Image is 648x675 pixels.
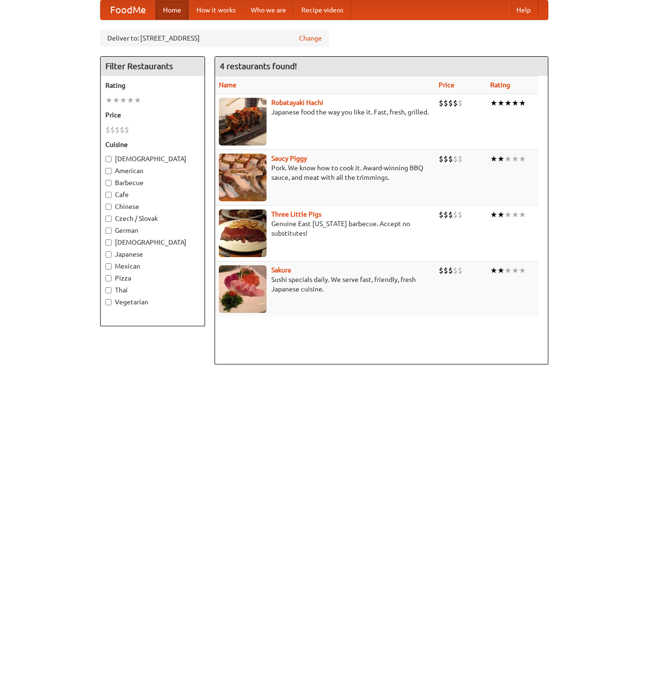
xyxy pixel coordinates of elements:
li: $ [443,265,448,276]
li: $ [458,265,463,276]
a: Sakura [271,266,291,274]
label: Japanese [105,249,200,259]
img: saucy.jpg [219,154,267,201]
li: ★ [519,154,526,164]
li: ★ [504,209,512,220]
li: ★ [519,265,526,276]
li: ★ [497,209,504,220]
li: $ [439,209,443,220]
input: Thai [105,287,112,293]
li: ★ [504,154,512,164]
h5: Rating [105,81,200,90]
li: ★ [490,98,497,108]
li: ★ [504,98,512,108]
a: Home [155,0,189,20]
input: American [105,168,112,174]
li: ★ [519,209,526,220]
li: $ [120,125,124,135]
input: Cafe [105,192,112,198]
input: Czech / Slovak [105,216,112,222]
li: ★ [512,154,519,164]
li: ★ [105,95,113,105]
input: Pizza [105,275,112,281]
input: Japanese [105,251,112,258]
li: $ [124,125,129,135]
label: [DEMOGRAPHIC_DATA] [105,154,200,164]
label: American [105,166,200,176]
p: Pork. We know how to cook it. Award-winning BBQ sauce, and meat with all the trimmings. [219,163,432,182]
input: [DEMOGRAPHIC_DATA] [105,156,112,162]
label: German [105,226,200,235]
a: Price [439,81,454,89]
h4: Filter Restaurants [101,57,205,76]
li: ★ [512,265,519,276]
a: Recipe videos [294,0,351,20]
li: $ [458,98,463,108]
li: $ [453,154,458,164]
a: Name [219,81,237,89]
li: $ [439,154,443,164]
a: FoodMe [101,0,155,20]
label: Pizza [105,273,200,283]
a: Who we are [243,0,294,20]
li: ★ [504,265,512,276]
li: ★ [134,95,141,105]
li: $ [448,154,453,164]
li: $ [453,209,458,220]
li: $ [443,98,448,108]
li: ★ [497,98,504,108]
li: $ [448,98,453,108]
li: $ [453,265,458,276]
img: robatayaki.jpg [219,98,267,145]
li: ★ [490,154,497,164]
p: Sushi specials daily. We serve fast, friendly, fresh Japanese cuisine. [219,275,432,294]
li: ★ [113,95,120,105]
li: ★ [497,154,504,164]
ng-pluralize: 4 restaurants found! [220,62,297,71]
label: Barbecue [105,178,200,187]
input: Mexican [105,263,112,270]
li: ★ [120,95,127,105]
li: ★ [519,98,526,108]
input: German [105,228,112,234]
label: Mexican [105,261,200,271]
li: ★ [512,98,519,108]
label: [DEMOGRAPHIC_DATA] [105,238,200,247]
img: littlepigs.jpg [219,209,267,257]
a: Rating [490,81,510,89]
li: $ [458,209,463,220]
a: Three Little Pigs [271,210,321,218]
li: $ [115,125,120,135]
li: $ [439,265,443,276]
h5: Cuisine [105,140,200,149]
label: Chinese [105,202,200,211]
img: sakura.jpg [219,265,267,313]
li: $ [448,265,453,276]
li: $ [443,154,448,164]
li: ★ [497,265,504,276]
p: Japanese food the way you like it. Fast, fresh, grilled. [219,107,432,117]
li: ★ [490,209,497,220]
label: Czech / Slovak [105,214,200,223]
h5: Price [105,110,200,120]
li: ★ [490,265,497,276]
li: $ [110,125,115,135]
a: How it works [189,0,243,20]
p: Genuine East [US_STATE] barbecue. Accept no substitutes! [219,219,432,238]
a: Change [299,33,322,43]
input: [DEMOGRAPHIC_DATA] [105,239,112,246]
a: Robatayaki Hachi [271,99,323,106]
input: Barbecue [105,180,112,186]
li: $ [439,98,443,108]
li: $ [458,154,463,164]
li: $ [453,98,458,108]
li: ★ [127,95,134,105]
label: Vegetarian [105,297,200,307]
li: $ [443,209,448,220]
label: Thai [105,285,200,295]
li: $ [448,209,453,220]
a: Saucy Piggy [271,155,307,162]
